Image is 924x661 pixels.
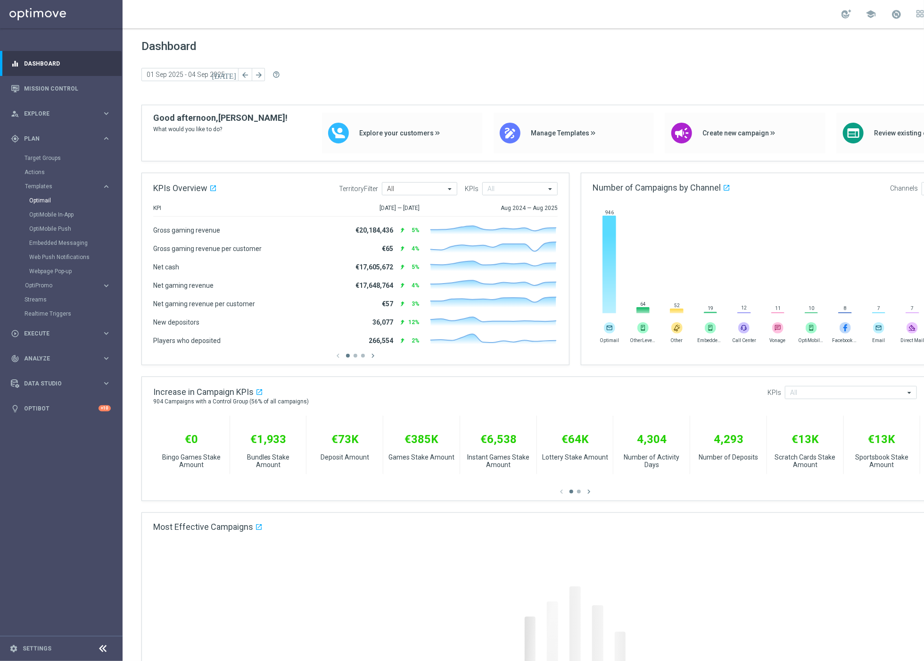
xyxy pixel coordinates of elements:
[11,76,111,101] div: Mission Control
[25,283,102,288] div: OptiPromo
[11,109,19,118] i: person_search
[10,135,111,142] button: gps_fixed Plan keyboard_arrow_right
[25,154,98,162] a: Target Groups
[25,179,122,278] div: Templates
[29,239,98,247] a: Embedded Messaging
[866,9,876,19] span: school
[11,379,102,388] div: Data Studio
[25,151,122,165] div: Target Groups
[24,111,102,117] span: Explore
[25,282,111,289] button: OptiPromo keyboard_arrow_right
[25,168,98,176] a: Actions
[102,134,111,143] i: keyboard_arrow_right
[29,264,122,278] div: Webpage Pop-up
[29,225,98,233] a: OptiMobile Push
[11,134,19,143] i: gps_fixed
[24,136,102,142] span: Plan
[25,310,98,318] a: Realtime Triggers
[29,193,122,208] div: Optimail
[102,329,111,338] i: keyboard_arrow_right
[102,182,111,191] i: keyboard_arrow_right
[25,293,122,307] div: Streams
[10,110,111,117] button: person_search Explore keyboard_arrow_right
[11,329,19,338] i: play_circle_outline
[25,278,122,293] div: OptiPromo
[25,184,92,189] span: Templates
[29,236,122,250] div: Embedded Messaging
[29,222,122,236] div: OptiMobile Push
[25,283,92,288] span: OptiPromo
[23,646,51,652] a: Settings
[25,184,102,189] div: Templates
[25,296,98,303] a: Streams
[24,381,102,386] span: Data Studio
[25,183,111,190] button: Templates keyboard_arrow_right
[10,85,111,92] button: Mission Control
[29,197,98,204] a: Optimail
[11,109,102,118] div: Explore
[29,211,98,218] a: OptiMobile In-App
[25,165,122,179] div: Actions
[102,379,111,388] i: keyboard_arrow_right
[102,109,111,118] i: keyboard_arrow_right
[10,355,111,362] button: track_changes Analyze keyboard_arrow_right
[11,354,19,363] i: track_changes
[11,51,111,76] div: Dashboard
[29,268,98,275] a: Webpage Pop-up
[24,331,102,336] span: Execute
[99,405,111,411] div: +10
[24,51,111,76] a: Dashboard
[24,356,102,361] span: Analyze
[11,404,19,413] i: lightbulb
[29,208,122,222] div: OptiMobile In-App
[11,354,102,363] div: Analyze
[10,380,111,387] button: Data Studio keyboard_arrow_right
[9,644,18,653] i: settings
[11,59,19,68] i: equalizer
[11,134,102,143] div: Plan
[10,330,111,337] button: play_circle_outline Execute keyboard_arrow_right
[25,307,122,321] div: Realtime Triggers
[102,354,111,363] i: keyboard_arrow_right
[10,60,111,67] button: equalizer Dashboard
[24,396,99,421] a: Optibot
[11,396,111,421] div: Optibot
[102,281,111,290] i: keyboard_arrow_right
[29,250,122,264] div: Web Push Notifications
[11,329,102,338] div: Execute
[24,76,111,101] a: Mission Control
[29,253,98,261] a: Web Push Notifications
[10,405,111,412] button: lightbulb Optibot +10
